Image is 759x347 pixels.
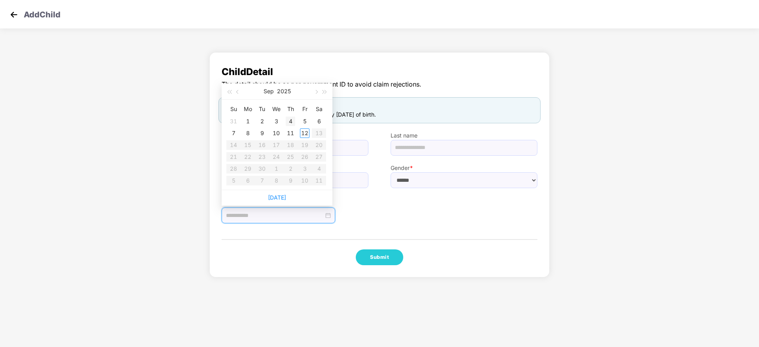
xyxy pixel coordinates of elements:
[268,194,286,201] a: [DATE]
[255,103,269,115] th: Tu
[229,128,238,138] div: 7
[269,103,283,115] th: We
[222,79,537,89] span: The detail should be as per government ID to avoid claim rejections.
[391,131,537,140] label: Last name
[24,9,61,18] p: Add Child
[286,128,295,138] div: 11
[286,117,295,126] div: 4
[298,115,312,127] td: 2025-09-05
[241,103,255,115] th: Mo
[241,127,255,139] td: 2025-09-08
[391,164,537,172] label: Gender
[222,64,537,79] span: Child Detail
[264,83,274,99] button: Sep
[8,9,20,21] img: svg+xml;base64,PHN2ZyB4bWxucz0iaHR0cDovL3d3dy53My5vcmcvMjAwMC9zdmciIHdpZHRoPSIzMCIgaGVpZ2h0PSIzMC...
[298,127,312,139] td: 2025-09-12
[283,115,298,127] td: 2025-09-04
[257,117,267,126] div: 2
[257,128,267,138] div: 9
[271,128,281,138] div: 10
[300,128,309,138] div: 12
[226,127,241,139] td: 2025-09-07
[255,127,269,139] td: 2025-09-09
[269,115,283,127] td: 2025-09-03
[312,103,326,115] th: Sa
[226,115,241,127] td: 2025-08-31
[271,117,281,126] div: 3
[356,249,403,265] button: Submit
[277,83,291,99] button: 2025
[241,115,255,127] td: 2025-09-01
[298,103,312,115] th: Fr
[314,117,324,126] div: 6
[255,115,269,127] td: 2025-09-02
[283,127,298,139] td: 2025-09-11
[269,127,283,139] td: 2025-09-10
[312,115,326,127] td: 2025-09-06
[243,128,252,138] div: 8
[243,117,252,126] div: 1
[226,103,241,115] th: Su
[229,117,238,126] div: 31
[283,103,298,115] th: Th
[300,117,309,126] div: 5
